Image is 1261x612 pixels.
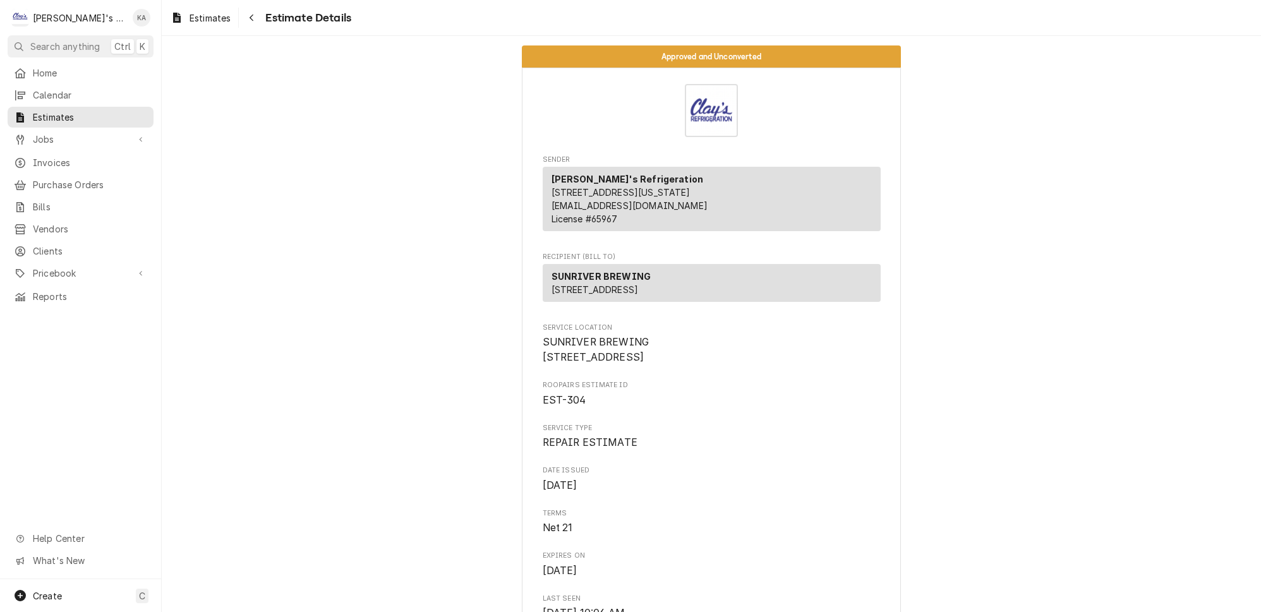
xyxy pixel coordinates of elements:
div: Clay's Refrigeration's Avatar [11,9,29,27]
span: Reports [33,290,147,303]
span: SUNRIVER BREWING [STREET_ADDRESS] [543,336,649,363]
span: Roopairs Estimate ID [543,393,881,408]
span: Help Center [33,532,146,545]
span: License # 65967 [552,213,617,224]
span: Home [33,66,147,80]
a: Go to What's New [8,550,154,571]
a: Go to Pricebook [8,263,154,284]
span: Search anything [30,40,100,53]
div: Estimate Sender [543,155,881,237]
span: Clients [33,244,147,258]
span: Pricebook [33,267,128,280]
span: Estimates [33,111,147,124]
a: Clients [8,241,154,261]
span: Date Issued [543,465,881,476]
span: Purchase Orders [33,178,147,191]
span: Date Issued [543,478,881,493]
span: Estimates [190,11,231,25]
div: Estimate Recipient [543,252,881,308]
span: Terms [543,508,881,519]
span: Estimate Details [262,9,351,27]
span: Ctrl [114,40,131,53]
div: Date Issued [543,465,881,493]
div: KA [133,9,150,27]
div: Recipient (Bill To) [543,264,881,307]
a: Vendors [8,219,154,239]
span: What's New [33,554,146,567]
span: EST-304 [543,394,586,406]
span: Last Seen [543,594,881,604]
span: [STREET_ADDRESS] [552,284,639,295]
a: Reports [8,286,154,307]
span: Vendors [33,222,147,236]
a: Home [8,63,154,83]
span: Calendar [33,88,147,102]
div: Sender [543,167,881,231]
div: Expires On [543,551,881,578]
span: Terms [543,520,881,536]
div: Status [522,45,901,68]
div: Service Type [543,423,881,450]
span: Approved and Unconverted [661,52,761,61]
span: Service Location [543,323,881,333]
div: Roopairs Estimate ID [543,380,881,407]
div: Korey Austin's Avatar [133,9,150,27]
div: Service Location [543,323,881,365]
span: Jobs [33,133,128,146]
div: Sender [543,167,881,236]
span: Create [33,591,62,601]
span: Recipient (Bill To) [543,252,881,262]
span: [STREET_ADDRESS][US_STATE] [552,187,691,198]
a: Bills [8,196,154,217]
strong: [PERSON_NAME]'s Refrigeration [552,174,704,184]
a: Estimates [166,8,236,28]
span: [DATE] [543,565,577,577]
button: Search anythingCtrlK [8,35,154,57]
span: Bills [33,200,147,213]
a: Calendar [8,85,154,105]
a: Purchase Orders [8,174,154,195]
a: Go to Jobs [8,129,154,150]
span: C [139,589,145,603]
div: [PERSON_NAME]'s Refrigeration [33,11,126,25]
div: Terms [543,508,881,536]
span: K [140,40,145,53]
span: REPAIR ESTIMATE [543,436,637,448]
span: Invoices [33,156,147,169]
div: C [11,9,29,27]
span: Service Type [543,435,881,450]
span: Sender [543,155,881,165]
span: Expires On [543,551,881,561]
strong: SUNRIVER BREWING [552,271,651,282]
button: Navigate back [241,8,262,28]
a: Invoices [8,152,154,173]
a: Go to Help Center [8,528,154,549]
a: Estimates [8,107,154,128]
span: Roopairs Estimate ID [543,380,881,390]
span: [DATE] [543,479,577,491]
span: Net 21 [543,522,573,534]
span: Service Location [543,335,881,364]
span: Expires On [543,563,881,579]
span: Service Type [543,423,881,433]
a: [EMAIL_ADDRESS][DOMAIN_NAME] [552,200,708,211]
div: Recipient (Bill To) [543,264,881,302]
img: Logo [685,84,738,137]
